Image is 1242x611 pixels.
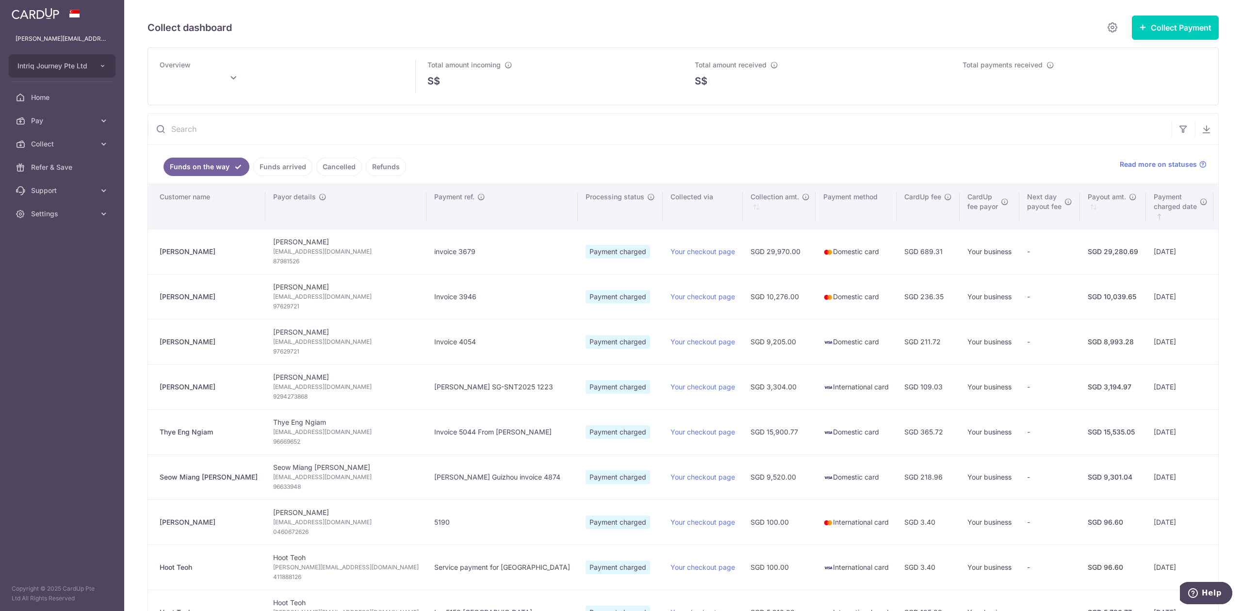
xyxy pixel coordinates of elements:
[897,364,960,409] td: SGD 109.03
[897,409,960,454] td: SGD 365.72
[586,425,650,439] span: Payment charged
[960,499,1019,545] td: Your business
[751,192,799,202] span: Collection amt.
[1088,472,1138,482] div: SGD 9,301.04
[897,274,960,319] td: SGD 236.35
[670,383,735,391] a: Your checkout page
[265,499,426,545] td: [PERSON_NAME]
[1146,409,1213,454] td: [DATE]
[823,338,833,347] img: visa-sm-192604c4577d2d35970c8ed26b86981c2741ebd56154ab54ad91a526f0f24972.png
[31,139,95,149] span: Collect
[816,274,897,319] td: Domestic card
[1088,292,1138,302] div: SGD 10,039.65
[160,337,258,347] div: [PERSON_NAME]
[960,364,1019,409] td: Your business
[897,545,960,590] td: SGD 3.40
[16,34,109,44] p: [PERSON_NAME][EMAIL_ADDRESS][DOMAIN_NAME]
[265,364,426,409] td: [PERSON_NAME]
[586,380,650,394] span: Payment charged
[265,454,426,499] td: Seow Miang [PERSON_NAME]
[743,229,816,274] td: SGD 29,970.00
[586,515,650,529] span: Payment charged
[1146,229,1213,274] td: [DATE]
[897,229,960,274] td: SGD 689.31
[434,192,474,202] span: Payment ref.
[816,409,897,454] td: Domestic card
[743,274,816,319] td: SGD 10,276.00
[1132,16,1219,40] button: Collect Payment
[586,470,650,484] span: Payment charged
[31,93,95,102] span: Home
[1146,454,1213,499] td: [DATE]
[743,184,816,229] th: Collection amt. : activate to sort column ascending
[1146,499,1213,545] td: [DATE]
[960,319,1019,364] td: Your business
[1019,229,1080,274] td: -
[904,192,941,202] span: CardUp fee
[426,319,578,364] td: Invoice 4054
[148,113,1172,145] input: Search
[1088,427,1138,437] div: SGD 15,535.05
[816,184,897,229] th: Payment method
[273,257,419,266] span: 87981526
[670,563,735,571] a: Your checkout page
[316,158,362,176] a: Cancelled
[253,158,312,176] a: Funds arrived
[1088,337,1138,347] div: SGD 8,993.28
[960,454,1019,499] td: Your business
[1120,160,1207,169] a: Read more on statuses
[1146,274,1213,319] td: [DATE]
[823,247,833,257] img: mastercard-sm-87a3fd1e0bddd137fecb07648320f44c262e2538e7db6024463105ddbc961eb2.png
[816,319,897,364] td: Domestic card
[426,409,578,454] td: Invoice 5044 From [PERSON_NAME]
[426,545,578,590] td: Service payment for [GEOGRAPHIC_DATA]
[426,274,578,319] td: Invoice 3946
[1146,184,1213,229] th: Paymentcharged date : activate to sort column ascending
[273,347,419,356] span: 97629721
[273,527,419,537] span: 0460672626
[960,409,1019,454] td: Your business
[1088,563,1138,572] div: SGD 96.60
[160,382,258,392] div: [PERSON_NAME]
[426,499,578,545] td: 5190
[1027,192,1062,211] span: Next day payout fee
[743,454,816,499] td: SGD 9,520.00
[163,158,249,176] a: Funds on the way
[695,74,707,88] span: S$
[273,563,419,572] span: [PERSON_NAME][EMAIL_ADDRESS][DOMAIN_NAME]
[12,8,59,19] img: CardUp
[897,499,960,545] td: SGD 3.40
[22,7,42,16] span: Help
[273,382,419,392] span: [EMAIL_ADDRESS][DOMAIN_NAME]
[426,184,578,229] th: Payment ref.
[816,364,897,409] td: International card
[897,454,960,499] td: SGD 218.96
[960,274,1019,319] td: Your business
[1019,274,1080,319] td: -
[273,292,419,302] span: [EMAIL_ADDRESS][DOMAIN_NAME]
[265,229,426,274] td: [PERSON_NAME]
[1019,454,1080,499] td: -
[823,473,833,482] img: visa-sm-192604c4577d2d35970c8ed26b86981c2741ebd56154ab54ad91a526f0f24972.png
[823,428,833,437] img: visa-sm-192604c4577d2d35970c8ed26b86981c2741ebd56154ab54ad91a526f0f24972.png
[273,472,419,482] span: [EMAIL_ADDRESS][DOMAIN_NAME]
[670,338,735,346] a: Your checkout page
[160,247,258,257] div: [PERSON_NAME]
[1154,192,1197,211] span: Payment charged date
[967,192,998,211] span: CardUp fee payor
[366,158,406,176] a: Refunds
[426,229,578,274] td: invoice 3679
[273,427,419,437] span: [EMAIL_ADDRESS][DOMAIN_NAME]
[273,482,419,492] span: 96633948
[265,184,426,229] th: Payor details
[823,292,833,302] img: mastercard-sm-87a3fd1e0bddd137fecb07648320f44c262e2538e7db6024463105ddbc961eb2.png
[586,245,650,258] span: Payment charged
[1088,382,1138,392] div: SGD 3,194.97
[273,247,419,257] span: [EMAIL_ADDRESS][DOMAIN_NAME]
[816,229,897,274] td: Domestic card
[743,319,816,364] td: SGD 9,205.00
[586,192,644,202] span: Processing status
[586,561,650,574] span: Payment charged
[670,518,735,526] a: Your checkout page
[273,337,419,347] span: [EMAIL_ADDRESS][DOMAIN_NAME]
